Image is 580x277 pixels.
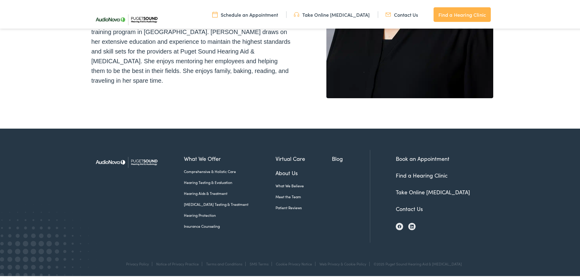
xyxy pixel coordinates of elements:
[319,260,366,265] a: Web Privacy & Cookie Policy
[184,189,276,195] a: Hearing Aids & Treatment
[410,223,414,227] img: LinkedIn
[91,149,161,173] img: Puget Sound Hearing Aid & Audiology
[396,187,470,195] a: Take Online [MEDICAL_DATA]
[276,168,332,176] a: About Us
[212,10,218,17] img: utility icon
[294,10,299,17] img: utility icon
[212,10,278,17] a: Schedule an Appointment
[398,223,401,227] img: Facebook icon, indicating the presence of the site or brand on the social media platform.
[184,222,276,228] a: Insurance Counseling
[294,10,370,17] a: Take Online [MEDICAL_DATA]
[276,204,332,209] a: Patient Reviews
[250,260,269,265] a: SMS Terms
[276,153,332,161] a: Virtual Care
[371,261,462,265] div: ©2025 Puget Sound Hearing Aid & [MEDICAL_DATA]
[184,200,276,206] a: [MEDICAL_DATA] Testing & Treatment
[156,260,199,265] a: Notice of Privacy Practice
[396,154,449,161] a: Book an Appointment
[184,178,276,184] a: Hearing Testing & Evaluation
[276,182,332,187] a: What We Believe
[385,10,391,17] img: utility icon
[385,10,418,17] a: Contact Us
[396,204,423,211] a: Contact Us
[184,211,276,217] a: Hearing Protection
[434,6,491,21] a: Find a Hearing Clinic
[206,260,242,265] a: Terms and Conditions
[396,170,448,178] a: Find a Hearing Clinic
[184,153,276,161] a: What We Offer
[276,260,312,265] a: Cookie Privacy Notice
[184,168,276,173] a: Comprehensive & Holistic Care
[126,260,149,265] a: Privacy Policy
[276,193,332,198] a: Meet the Team
[332,153,370,161] a: Blog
